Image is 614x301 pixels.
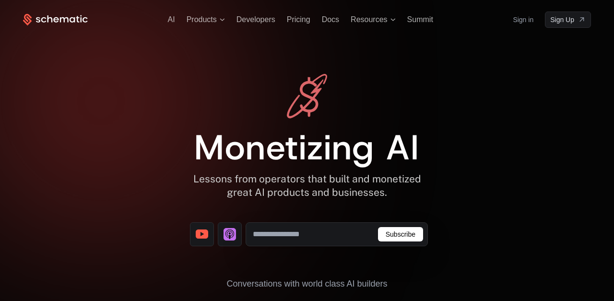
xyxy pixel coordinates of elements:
a: Developers [236,15,275,24]
a: [object Object] [190,222,214,246]
span: Products [187,15,217,24]
a: Summit [407,15,433,24]
a: Docs [322,15,339,24]
div: Conversations with world class AI builders [51,277,563,290]
a: [object Object] [545,12,591,28]
div: Lessons from operators that built and monetized great AI products and businesses. [193,172,421,199]
a: Pricing [287,15,310,24]
button: Subscribe [378,227,423,241]
span: Monetizing AI [194,124,419,170]
span: Sign Up [550,15,574,24]
span: Resources [351,15,387,24]
a: AI [168,15,175,24]
a: Sign in [513,12,533,27]
a: [object Object] [218,222,242,246]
